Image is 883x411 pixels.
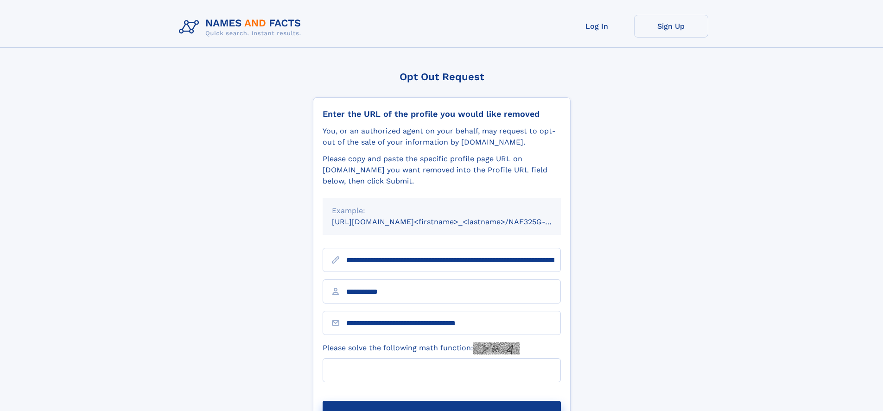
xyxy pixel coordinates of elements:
[634,15,708,38] a: Sign Up
[323,126,561,148] div: You, or an authorized agent on your behalf, may request to opt-out of the sale of your informatio...
[313,71,571,82] div: Opt Out Request
[560,15,634,38] a: Log In
[175,15,309,40] img: Logo Names and Facts
[323,109,561,119] div: Enter the URL of the profile you would like removed
[323,342,520,354] label: Please solve the following math function:
[323,153,561,187] div: Please copy and paste the specific profile page URL on [DOMAIN_NAME] you want removed into the Pr...
[332,205,552,216] div: Example:
[332,217,578,226] small: [URL][DOMAIN_NAME]<firstname>_<lastname>/NAF325G-xxxxxxxx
